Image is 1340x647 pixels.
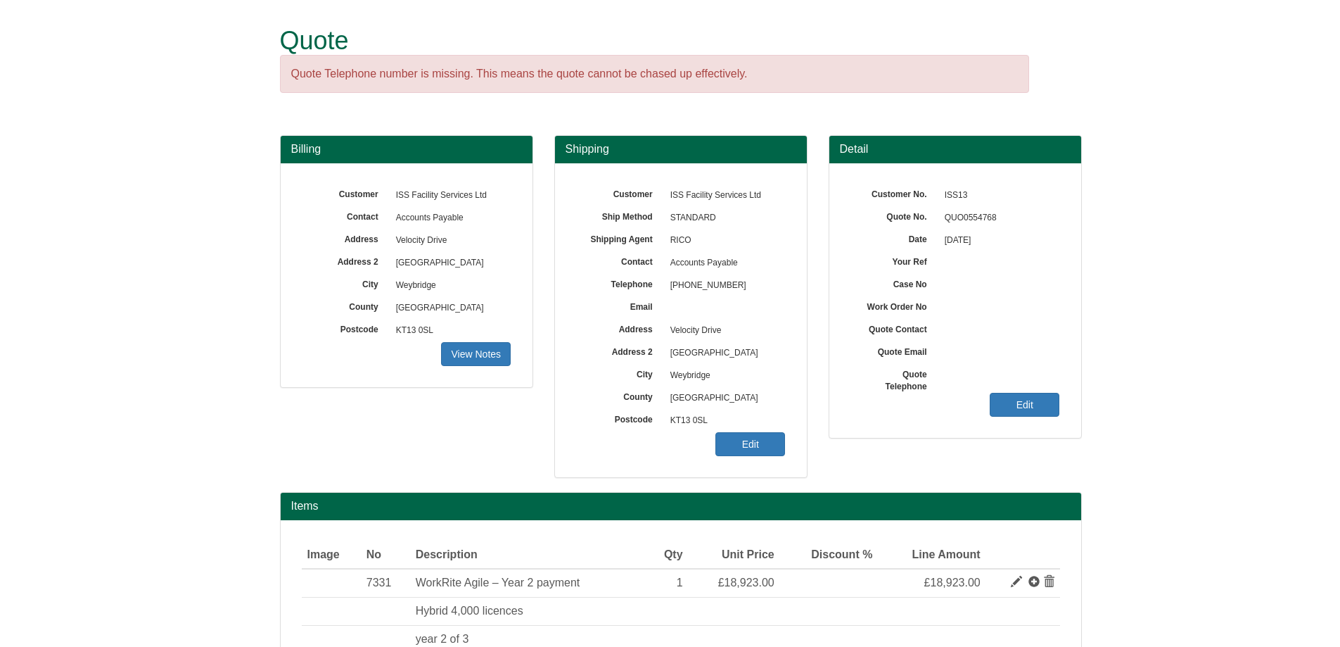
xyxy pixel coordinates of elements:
h3: Detail [840,143,1071,156]
label: County [302,297,389,313]
label: Shipping Agent [576,230,663,246]
span: [GEOGRAPHIC_DATA] [663,387,786,410]
label: Work Order No [850,297,938,313]
label: Contact [302,207,389,223]
label: Case No [850,275,938,291]
label: Postcode [576,410,663,426]
span: ISS Facility Services Ltd [663,184,786,207]
span: [GEOGRAPHIC_DATA] [663,342,786,365]
th: Unit Price [689,541,780,570]
h2: Items [291,500,1071,513]
span: WorkRite Agile – Year 2 payment [416,577,580,589]
h3: Billing [291,143,522,156]
a: Edit [715,432,785,456]
span: [DATE] [938,230,1060,252]
span: £18,923.00 [924,577,981,589]
label: Customer [302,184,389,201]
h3: Shipping [566,143,796,156]
th: Qty [648,541,689,570]
span: RICO [663,230,786,252]
span: QUO0554768 [938,207,1060,230]
span: Weybridge [663,365,786,387]
label: Telephone [576,275,663,291]
th: Description [410,541,648,570]
label: Customer No. [850,184,938,201]
label: Date [850,230,938,246]
label: Address [576,320,663,336]
td: 7331 [361,569,410,597]
a: Edit [990,393,1059,417]
th: No [361,541,410,570]
label: Quote Telephone [850,365,938,393]
label: Address [302,230,389,246]
label: City [302,275,389,291]
span: Weybridge [389,275,511,297]
span: year 2 of 3 [416,633,469,645]
label: Address 2 [302,252,389,268]
label: Postcode [302,320,389,336]
span: [GEOGRAPHIC_DATA] [389,297,511,320]
label: Ship Method [576,207,663,223]
label: City [576,365,663,381]
h1: Quote [280,27,1029,55]
span: ISS13 [938,184,1060,207]
label: Quote Email [850,342,938,358]
span: 1 [677,577,683,589]
th: Image [302,541,361,570]
label: Address 2 [576,342,663,358]
label: Email [576,297,663,313]
label: Customer [576,184,663,201]
span: Velocity Drive [389,230,511,252]
span: Hybrid 4,000 licences [416,605,523,617]
div: Quote Telephone number is missing. This means the quote cannot be chased up effectively. [280,55,1029,94]
span: Accounts Payable [663,252,786,275]
span: [GEOGRAPHIC_DATA] [389,252,511,275]
span: KT13 0SL [389,320,511,342]
label: Contact [576,252,663,268]
span: Accounts Payable [389,207,511,230]
a: View Notes [441,342,511,366]
th: Line Amount [878,541,985,570]
label: Quote No. [850,207,938,223]
span: [PHONE_NUMBER] [663,275,786,297]
label: Your Ref [850,252,938,268]
span: £18,923.00 [718,577,774,589]
span: KT13 0SL [663,410,786,432]
label: Quote Contact [850,320,938,336]
span: ISS Facility Services Ltd [389,184,511,207]
span: Velocity Drive [663,320,786,342]
label: County [576,387,663,403]
th: Discount % [780,541,879,570]
span: STANDARD [663,207,786,230]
